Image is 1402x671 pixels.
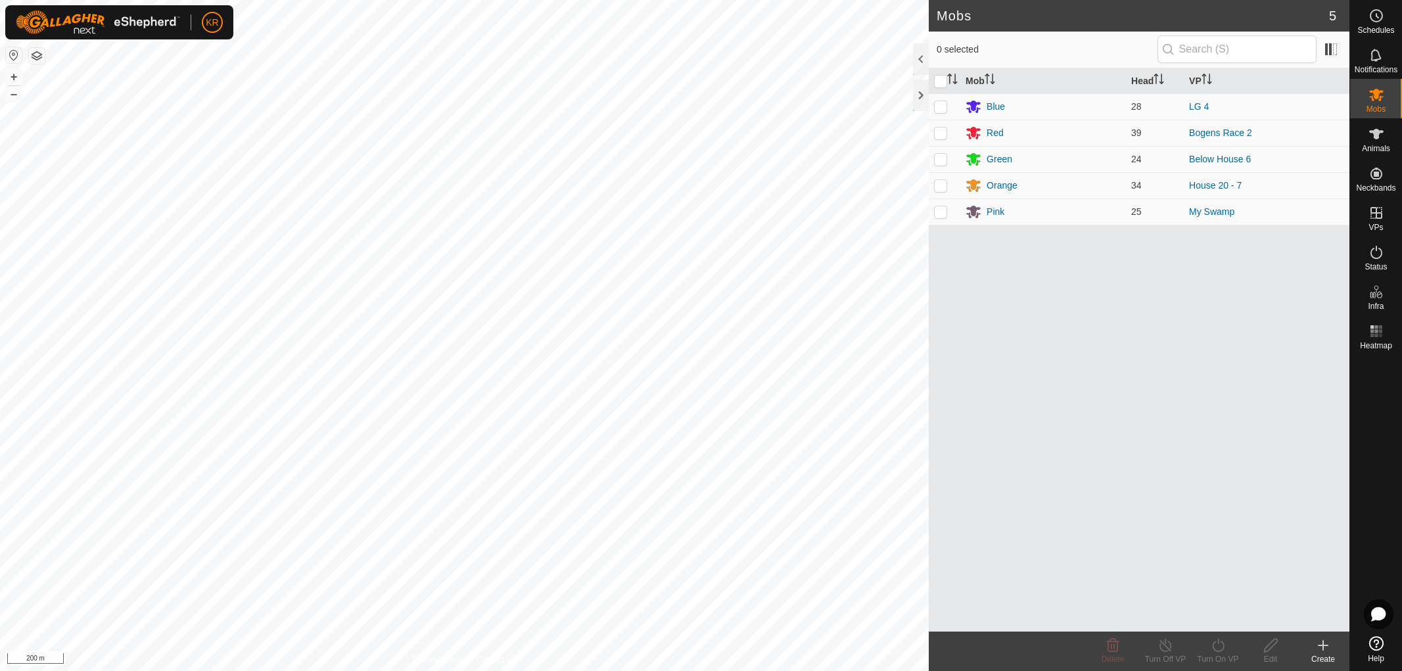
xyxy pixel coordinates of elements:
[1362,145,1390,152] span: Animals
[1131,206,1142,217] span: 25
[987,205,1004,219] div: Pink
[6,69,22,85] button: +
[1360,342,1392,350] span: Heatmap
[1189,101,1209,112] a: LG 4
[1368,655,1384,662] span: Help
[1189,127,1252,138] a: Bogens Race 2
[1367,105,1386,113] span: Mobs
[1126,68,1184,94] th: Head
[985,76,995,86] p-sorticon: Activate to sort
[1329,6,1336,26] span: 5
[1189,206,1234,217] a: My Swamp
[987,179,1017,193] div: Orange
[1350,631,1402,668] a: Help
[1244,653,1297,665] div: Edit
[1184,68,1349,94] th: VP
[1355,66,1397,74] span: Notifications
[937,8,1329,24] h2: Mobs
[1154,76,1164,86] p-sorticon: Activate to sort
[1356,184,1395,192] span: Neckbands
[1297,653,1349,665] div: Create
[1357,26,1394,34] span: Schedules
[987,126,1004,140] div: Red
[477,654,516,666] a: Contact Us
[987,100,1005,114] div: Blue
[1368,223,1383,231] span: VPs
[1131,180,1142,191] span: 34
[1202,76,1212,86] p-sorticon: Activate to sort
[16,11,180,34] img: Gallagher Logo
[6,47,22,63] button: Reset Map
[960,68,1126,94] th: Mob
[1131,101,1142,112] span: 28
[1131,127,1142,138] span: 39
[1102,655,1125,664] span: Delete
[6,86,22,102] button: –
[1192,653,1244,665] div: Turn On VP
[937,43,1157,57] span: 0 selected
[1189,180,1242,191] a: House 20 - 7
[1139,653,1192,665] div: Turn Off VP
[29,48,45,64] button: Map Layers
[1189,154,1251,164] a: Below House 6
[1368,302,1384,310] span: Infra
[1131,154,1142,164] span: 24
[947,76,958,86] p-sorticon: Activate to sort
[1365,263,1387,271] span: Status
[1157,35,1317,63] input: Search (S)
[206,16,218,30] span: KR
[987,152,1012,166] div: Green
[413,654,462,666] a: Privacy Policy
